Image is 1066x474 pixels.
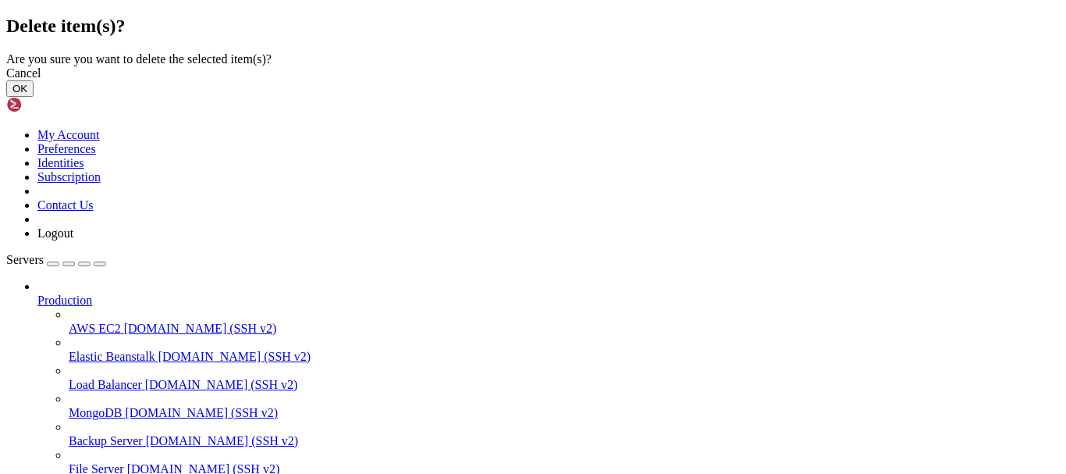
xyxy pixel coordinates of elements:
[37,198,94,212] a: Contact Us
[37,226,73,240] a: Logout
[146,434,299,447] span: [DOMAIN_NAME] (SSH v2)
[69,322,121,335] span: AWS EC2
[158,350,311,363] span: [DOMAIN_NAME] (SSH v2)
[69,378,1060,392] a: Load Balancer [DOMAIN_NAME] (SSH v2)
[6,52,1060,66] div: Are you sure you want to delete the selected item(s)?
[6,97,96,112] img: Shellngn
[69,434,1060,448] a: Backup Server [DOMAIN_NAME] (SSH v2)
[69,336,1060,364] li: Elastic Beanstalk [DOMAIN_NAME] (SSH v2)
[145,378,298,391] span: [DOMAIN_NAME] (SSH v2)
[69,364,1060,392] li: Load Balancer [DOMAIN_NAME] (SSH v2)
[37,142,96,155] a: Preferences
[69,420,1060,448] li: Backup Server [DOMAIN_NAME] (SSH v2)
[37,294,92,307] span: Production
[124,322,277,335] span: [DOMAIN_NAME] (SSH v2)
[69,392,1060,420] li: MongoDB [DOMAIN_NAME] (SSH v2)
[37,128,100,141] a: My Account
[125,406,278,419] span: [DOMAIN_NAME] (SSH v2)
[69,378,142,391] span: Load Balancer
[69,406,122,419] span: MongoDB
[37,294,1060,308] a: Production
[6,80,34,97] button: OK
[37,156,84,169] a: Identities
[69,308,1060,336] li: AWS EC2 [DOMAIN_NAME] (SSH v2)
[6,253,106,266] a: Servers
[69,434,143,447] span: Backup Server
[6,253,44,266] span: Servers
[6,66,1060,80] div: Cancel
[69,350,155,363] span: Elastic Beanstalk
[37,170,101,184] a: Subscription
[6,16,1060,37] h2: Delete item(s)?
[69,350,1060,364] a: Elastic Beanstalk [DOMAIN_NAME] (SSH v2)
[69,406,1060,420] a: MongoDB [DOMAIN_NAME] (SSH v2)
[69,322,1060,336] a: AWS EC2 [DOMAIN_NAME] (SSH v2)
